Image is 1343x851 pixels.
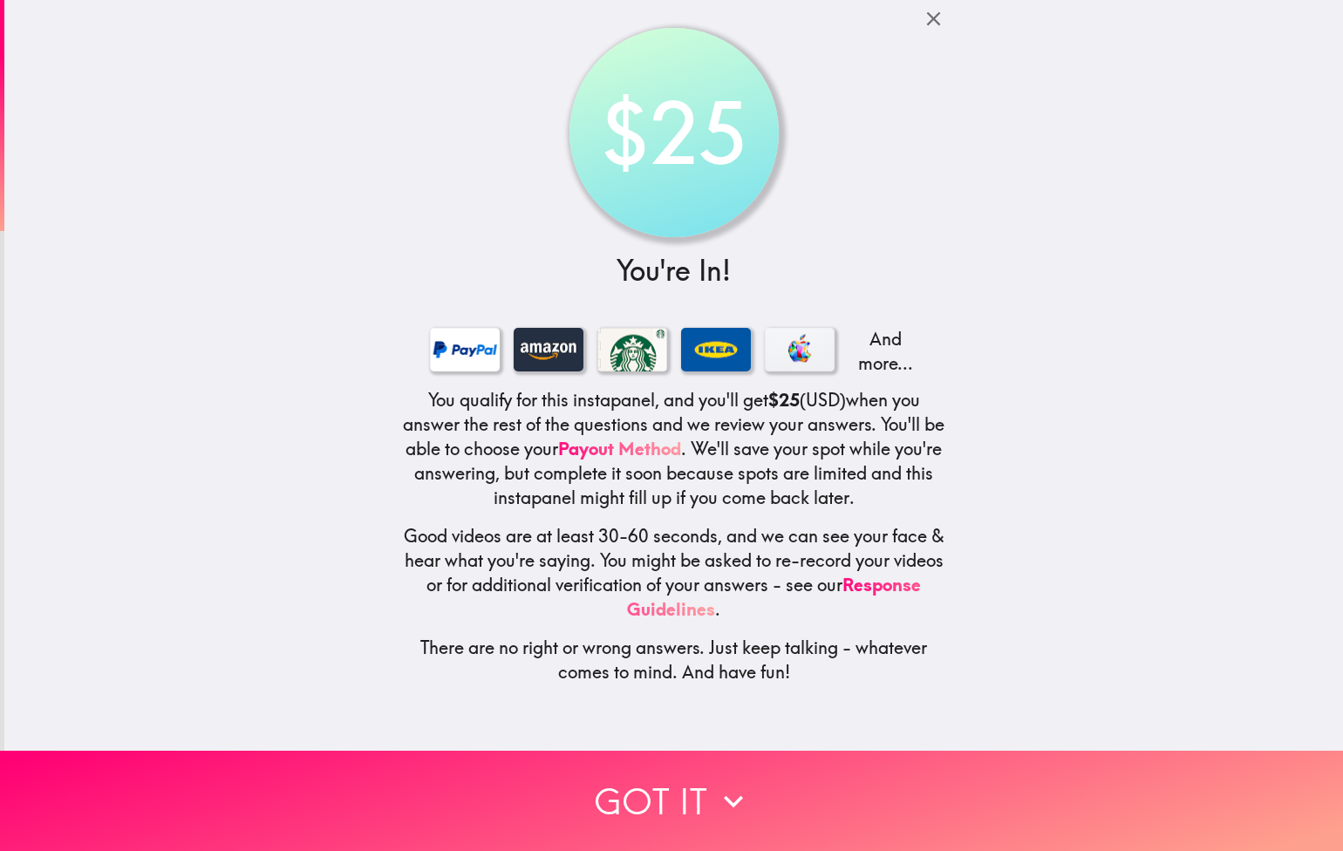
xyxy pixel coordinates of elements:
p: And more... [849,327,918,376]
h3: You're In! [402,251,946,290]
h5: There are no right or wrong answers. Just keep talking - whatever comes to mind. And have fun! [402,636,946,684]
h5: You qualify for this instapanel, and you'll get (USD) when you answer the rest of the questions a... [402,388,946,510]
a: Response Guidelines [627,574,921,620]
b: $25 [768,389,800,411]
h5: Good videos are at least 30-60 seconds, and we can see your face & hear what you're saying. You m... [402,524,946,622]
div: $25 [569,28,779,237]
a: Payout Method [558,438,681,460]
